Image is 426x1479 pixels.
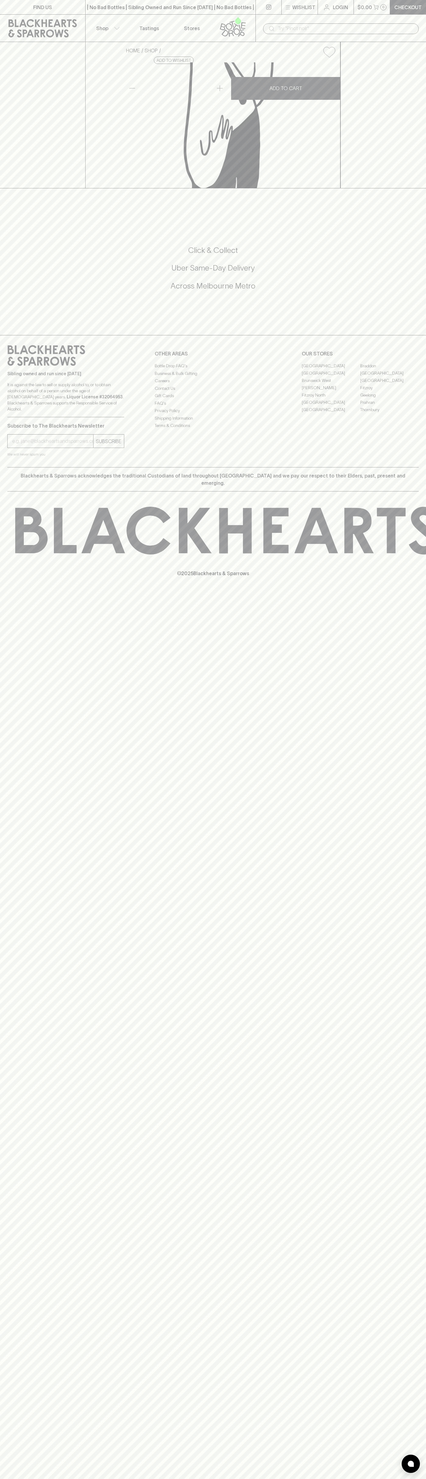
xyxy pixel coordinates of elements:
[333,4,348,11] p: Login
[93,435,124,448] button: SUBSCRIBE
[126,48,140,53] a: HOME
[357,4,372,11] p: $0.00
[171,15,213,42] a: Stores
[382,5,385,9] p: 0
[67,394,123,399] strong: Liquor License #32064953
[7,451,124,457] p: We will never spam you
[278,24,414,33] input: Try "Pinot noir"
[360,369,419,377] a: [GEOGRAPHIC_DATA]
[154,57,194,64] button: Add to wishlist
[155,377,272,385] a: Careers
[145,48,158,53] a: SHOP
[96,438,121,445] p: SUBSCRIBE
[302,384,360,391] a: [PERSON_NAME]
[7,281,419,291] h5: Across Melbourne Metro
[121,62,340,188] img: Japanese Jigger Stainless 15 / 30ml
[96,25,108,32] p: Shop
[302,377,360,384] a: Brunswick West
[360,406,419,413] a: Thornbury
[360,391,419,399] a: Geelong
[7,263,419,273] h5: Uber Same-Day Delivery
[155,400,272,407] a: FAQ's
[302,369,360,377] a: [GEOGRAPHIC_DATA]
[155,392,272,400] a: Gift Cards
[12,472,414,487] p: Blackhearts & Sparrows acknowledges the traditional Custodians of land throughout [GEOGRAPHIC_DAT...
[155,362,272,370] a: Bottle Drop FAQ's
[155,385,272,392] a: Contact Us
[394,4,422,11] p: Checkout
[408,1461,414,1467] img: bubble-icon
[184,25,200,32] p: Stores
[155,422,272,429] a: Terms & Conditions
[302,391,360,399] a: Fitzroy North
[139,25,159,32] p: Tastings
[360,384,419,391] a: Fitzroy
[7,422,124,429] p: Subscribe to The Blackhearts Newsletter
[360,399,419,406] a: Prahran
[33,4,52,11] p: FIND US
[7,371,124,377] p: Sibling owned and run since [DATE]
[7,221,419,323] div: Call to action block
[7,245,419,255] h5: Click & Collect
[302,350,419,357] p: OUR STORES
[86,15,128,42] button: Shop
[155,350,272,357] p: OTHER AREAS
[155,414,272,422] a: Shipping Information
[360,377,419,384] a: [GEOGRAPHIC_DATA]
[128,15,171,42] a: Tastings
[292,4,315,11] p: Wishlist
[155,370,272,377] a: Business & Bulk Gifting
[7,382,124,412] p: It is against the law to sell or supply alcohol to, or to obtain alcohol on behalf of a person un...
[231,77,340,100] button: ADD TO CART
[302,399,360,406] a: [GEOGRAPHIC_DATA]
[12,436,93,446] input: e.g. jane@blackheartsandsparrows.com.au
[321,44,338,60] button: Add to wishlist
[302,362,360,369] a: [GEOGRAPHIC_DATA]
[360,362,419,369] a: Braddon
[155,407,272,414] a: Privacy Policy
[269,85,302,92] p: ADD TO CART
[302,406,360,413] a: [GEOGRAPHIC_DATA]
